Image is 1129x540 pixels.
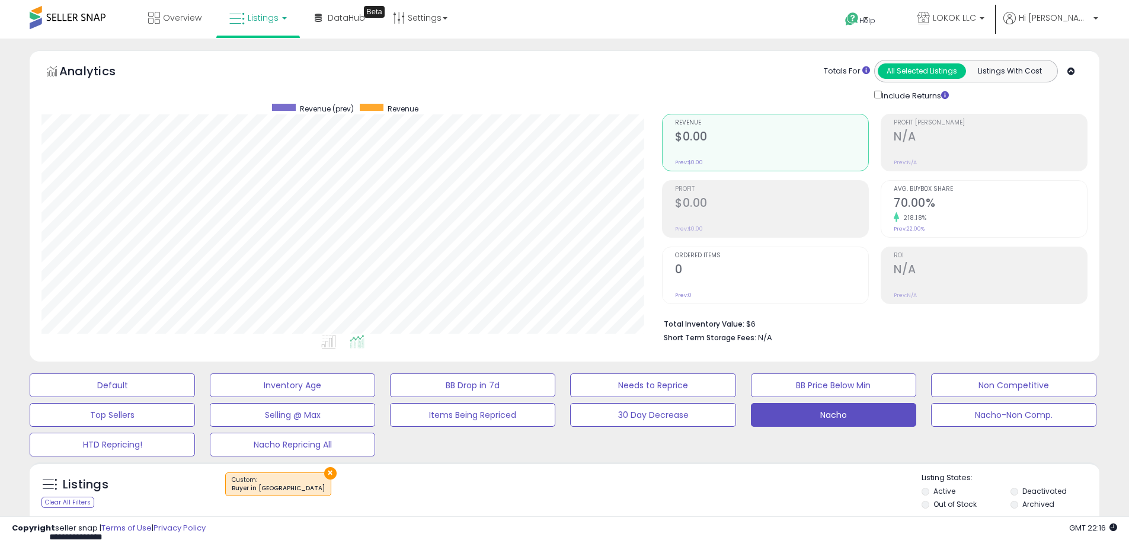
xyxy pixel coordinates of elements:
h5: Listings [63,477,108,493]
small: 218.18% [899,213,927,222]
button: Needs to Reprice [570,373,735,397]
button: Selling @ Max [210,403,375,427]
div: Clear All Filters [41,497,94,508]
i: Get Help [845,12,859,27]
small: Prev: $0.00 [675,225,703,232]
label: Out of Stock [933,499,977,509]
button: Non Competitive [931,373,1096,397]
span: Profit [PERSON_NAME] [894,120,1087,126]
span: N/A [758,332,772,343]
button: Nacho-Non Comp. [931,403,1096,427]
label: Active [933,486,955,496]
span: DataHub [328,12,365,24]
span: LOKOK LLC [933,12,976,24]
label: Deactivated [1022,486,1067,496]
span: Revenue [675,120,868,126]
h2: N/A [894,263,1087,279]
span: 2025-09-7 22:16 GMT [1069,522,1117,533]
span: Help [859,15,875,25]
small: Prev: $0.00 [675,159,703,166]
span: Custom: [232,475,325,493]
h2: $0.00 [675,196,868,212]
span: Profit [675,186,868,193]
span: Revenue (prev) [300,104,354,114]
small: Prev: N/A [894,292,917,299]
h2: 0 [675,263,868,279]
small: Prev: 22.00% [894,225,925,232]
b: Total Inventory Value: [664,319,744,329]
button: 30 Day Decrease [570,403,735,427]
span: Hi [PERSON_NAME] [1019,12,1090,24]
button: Inventory Age [210,373,375,397]
button: All Selected Listings [878,63,966,79]
div: Totals For [824,66,870,77]
p: Listing States: [922,472,1099,484]
h2: 70.00% [894,196,1087,212]
button: BB Drop in 7d [390,373,555,397]
span: Revenue [388,104,418,114]
a: Privacy Policy [153,522,206,533]
button: Default [30,373,195,397]
div: Include Returns [865,88,963,102]
button: BB Price Below Min [751,373,916,397]
div: Tooltip anchor [364,6,385,18]
button: HTD Repricing! [30,433,195,456]
button: Nacho [751,403,916,427]
button: Listings With Cost [965,63,1054,79]
span: ROI [894,253,1087,259]
h2: $0.00 [675,130,868,146]
button: × [324,467,337,480]
a: Hi [PERSON_NAME] [1003,12,1098,39]
h2: N/A [894,130,1087,146]
h5: Analytics [59,63,139,82]
li: $6 [664,316,1079,330]
button: Nacho Repricing All [210,433,375,456]
a: Terms of Use [101,522,152,533]
span: Avg. Buybox Share [894,186,1087,193]
span: Ordered Items [675,253,868,259]
span: Listings [248,12,279,24]
label: Archived [1022,499,1054,509]
b: Short Term Storage Fees: [664,333,756,343]
button: Items Being Repriced [390,403,555,427]
span: Overview [163,12,202,24]
div: seller snap | | [12,523,206,534]
div: Buyer in [GEOGRAPHIC_DATA] [232,484,325,493]
small: Prev: N/A [894,159,917,166]
small: Prev: 0 [675,292,692,299]
button: Top Sellers [30,403,195,427]
a: Help [836,3,898,39]
strong: Copyright [12,522,55,533]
